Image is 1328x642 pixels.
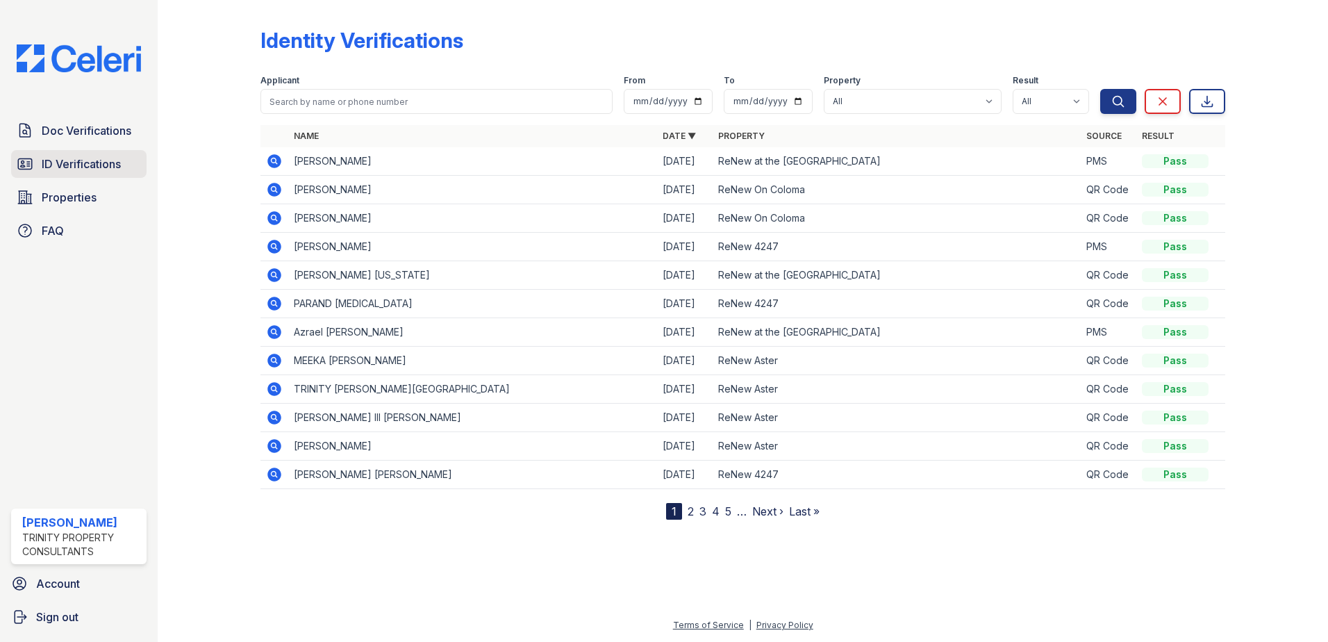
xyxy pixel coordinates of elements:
div: Pass [1142,439,1209,453]
td: [PERSON_NAME] [US_STATE] [288,261,657,290]
td: QR Code [1081,347,1136,375]
a: Privacy Policy [756,620,813,630]
td: TRINITY [PERSON_NAME][GEOGRAPHIC_DATA] [288,375,657,404]
span: Doc Verifications [42,122,131,139]
span: Account [36,575,80,592]
span: ID Verifications [42,156,121,172]
td: QR Code [1081,432,1136,461]
label: Property [824,75,861,86]
td: [DATE] [657,176,713,204]
td: [PERSON_NAME] [288,233,657,261]
td: ReNew 4247 [713,461,1081,489]
a: Last » [789,504,820,518]
td: QR Code [1081,176,1136,204]
div: Pass [1142,411,1209,425]
td: ReNew at the [GEOGRAPHIC_DATA] [713,261,1081,290]
a: Next › [752,504,783,518]
td: ReNew Aster [713,404,1081,432]
a: Sign out [6,603,152,631]
td: PMS [1081,233,1136,261]
img: CE_Logo_Blue-a8612792a0a2168367f1c8372b55b34899dd931a85d93a1a3d3e32e68fde9ad4.png [6,44,152,72]
div: Trinity Property Consultants [22,531,141,559]
td: [DATE] [657,375,713,404]
a: 4 [712,504,720,518]
td: PMS [1081,147,1136,176]
div: [PERSON_NAME] [22,514,141,531]
div: Pass [1142,382,1209,396]
label: To [724,75,735,86]
td: ReNew 4247 [713,233,1081,261]
div: Pass [1142,268,1209,282]
td: ReNew On Coloma [713,176,1081,204]
td: PARAND [MEDICAL_DATA] [288,290,657,318]
a: FAQ [11,217,147,245]
input: Search by name or phone number [260,89,613,114]
div: Pass [1142,468,1209,481]
span: Sign out [36,609,78,625]
a: Property [718,131,765,141]
a: Properties [11,183,147,211]
span: … [737,503,747,520]
a: 2 [688,504,694,518]
span: Properties [42,189,97,206]
td: [PERSON_NAME] [288,147,657,176]
a: 3 [699,504,706,518]
a: Doc Verifications [11,117,147,145]
td: [PERSON_NAME] III [PERSON_NAME] [288,404,657,432]
td: [DATE] [657,290,713,318]
td: [PERSON_NAME] [288,204,657,233]
td: [DATE] [657,261,713,290]
a: Terms of Service [673,620,744,630]
td: ReNew Aster [713,375,1081,404]
label: From [624,75,645,86]
td: [DATE] [657,461,713,489]
td: ReNew Aster [713,432,1081,461]
td: [DATE] [657,318,713,347]
a: Result [1142,131,1175,141]
a: Source [1086,131,1122,141]
a: Name [294,131,319,141]
td: Azrael [PERSON_NAME] [288,318,657,347]
label: Result [1013,75,1038,86]
td: [DATE] [657,233,713,261]
td: QR Code [1081,375,1136,404]
td: QR Code [1081,204,1136,233]
div: | [749,620,752,630]
td: QR Code [1081,261,1136,290]
div: 1 [666,503,682,520]
div: Pass [1142,240,1209,254]
td: QR Code [1081,290,1136,318]
div: Pass [1142,211,1209,225]
td: [PERSON_NAME] [288,176,657,204]
td: MEEKA [PERSON_NAME] [288,347,657,375]
td: [DATE] [657,347,713,375]
div: Pass [1142,325,1209,339]
div: Pass [1142,354,1209,368]
a: Account [6,570,152,598]
td: [DATE] [657,147,713,176]
td: ReNew 4247 [713,290,1081,318]
td: [DATE] [657,204,713,233]
div: Identity Verifications [260,28,463,53]
a: ID Verifications [11,150,147,178]
td: [DATE] [657,404,713,432]
td: [PERSON_NAME] [PERSON_NAME] [288,461,657,489]
label: Applicant [260,75,299,86]
div: Pass [1142,297,1209,311]
td: [DATE] [657,432,713,461]
td: ReNew Aster [713,347,1081,375]
td: PMS [1081,318,1136,347]
td: ReNew at the [GEOGRAPHIC_DATA] [713,147,1081,176]
td: ReNew at the [GEOGRAPHIC_DATA] [713,318,1081,347]
span: FAQ [42,222,64,239]
td: QR Code [1081,461,1136,489]
td: [PERSON_NAME] [288,432,657,461]
div: Pass [1142,183,1209,197]
a: Date ▼ [663,131,696,141]
a: 5 [725,504,731,518]
div: Pass [1142,154,1209,168]
td: ReNew On Coloma [713,204,1081,233]
td: QR Code [1081,404,1136,432]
